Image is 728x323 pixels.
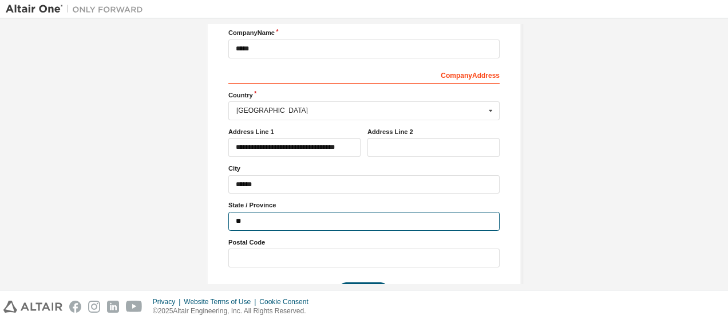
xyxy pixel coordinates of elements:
[126,301,143,313] img: youtube.svg
[367,127,500,136] label: Address Line 2
[153,297,184,306] div: Privacy
[184,297,259,306] div: Website Terms of Use
[338,282,389,300] button: Next
[228,127,361,136] label: Address Line 1
[6,3,149,15] img: Altair One
[107,301,119,313] img: linkedin.svg
[88,301,100,313] img: instagram.svg
[228,238,500,247] label: Postal Code
[228,200,500,210] label: State / Province
[69,301,81,313] img: facebook.svg
[236,107,485,114] div: [GEOGRAPHIC_DATA]
[153,306,315,316] p: © 2025 Altair Engineering, Inc. All Rights Reserved.
[228,28,500,37] label: Company Name
[228,65,500,84] div: Company Address
[228,164,500,173] label: City
[3,301,62,313] img: altair_logo.svg
[228,90,500,100] label: Country
[259,297,315,306] div: Cookie Consent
